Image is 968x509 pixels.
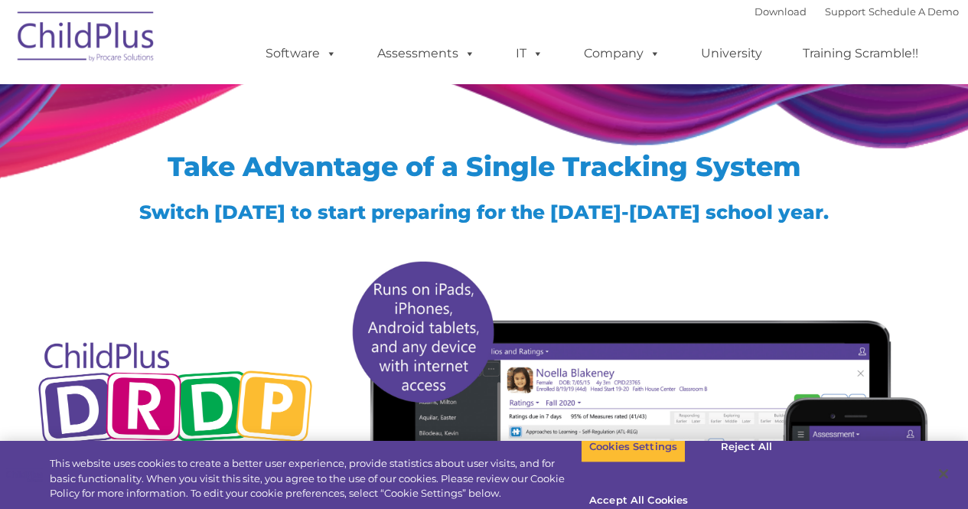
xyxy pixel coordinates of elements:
span: Take Advantage of a Single Tracking System [168,150,801,183]
img: Copyright - DRDP Logo [33,325,318,499]
button: Reject All [699,431,794,463]
img: ChildPlus by Procare Solutions [10,1,163,77]
a: University [686,38,777,69]
a: Software [250,38,352,69]
span: Switch [DATE] to start preparing for the [DATE]-[DATE] school year. [139,201,829,224]
a: Assessments [362,38,491,69]
a: Training Scramble!! [787,38,934,69]
font: | [755,5,959,18]
a: Schedule A Demo [869,5,959,18]
a: IT [500,38,559,69]
div: This website uses cookies to create a better user experience, provide statistics about user visit... [50,456,581,501]
button: Cookies Settings [581,431,686,463]
a: Support [825,5,865,18]
a: Download [755,5,807,18]
a: Company [569,38,676,69]
button: Close [927,457,960,491]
